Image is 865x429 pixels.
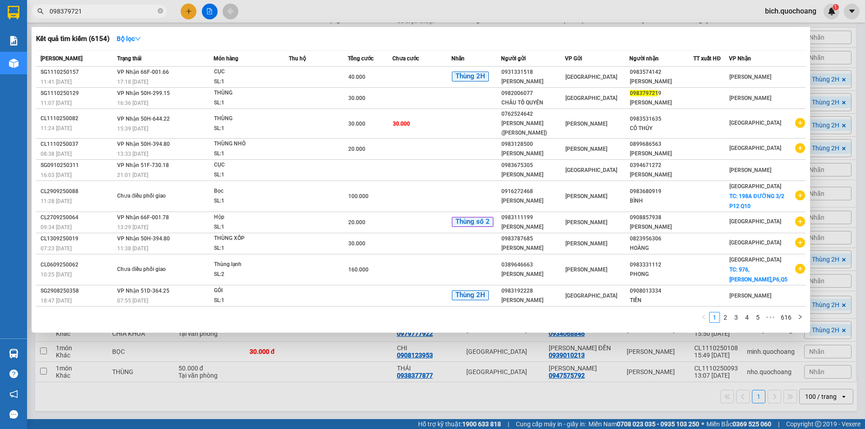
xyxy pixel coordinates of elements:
[797,314,803,320] span: right
[742,312,752,323] li: 4
[763,312,778,323] span: •••
[214,186,282,196] div: Bọc
[795,312,806,323] button: right
[117,288,169,294] span: VP Nhận 51D-364.25
[629,55,659,62] span: Người nhận
[214,149,282,159] div: SL: 1
[50,6,156,16] input: Tìm tên, số ĐT hoặc mã đơn
[109,32,148,46] button: Bộ lọcdown
[348,240,365,247] span: 30.000
[158,8,163,14] span: close-circle
[392,55,419,62] span: Chưa cước
[41,213,114,222] div: CL2709250064
[501,55,526,62] span: Người gửi
[778,312,794,322] a: 616
[214,98,282,108] div: SL: 1
[630,244,693,253] div: HOÀNG
[41,224,72,230] span: 09:34 [DATE]
[41,89,114,98] div: SG1110250129
[729,74,771,80] span: [PERSON_NAME]
[452,290,489,300] span: Thùng 2H
[348,266,369,273] span: 160.000
[630,213,693,222] div: 0908857938
[9,59,18,68] img: warehouse-icon
[630,114,693,124] div: 0983531635
[41,172,72,178] span: 16:03 [DATE]
[117,55,141,62] span: Trạng thái
[214,124,282,134] div: SL: 1
[729,95,771,101] span: [PERSON_NAME]
[795,312,806,323] li: Next Page
[710,312,719,322] a: 1
[9,410,18,419] span: message
[348,95,365,101] span: 30.000
[501,286,565,296] div: 0983192228
[214,196,282,206] div: SL: 1
[117,298,148,304] span: 07:55 [DATE]
[36,34,109,44] h3: Kết quả tìm kiếm ( 6154 )
[742,312,752,322] a: 4
[41,245,72,252] span: 07:23 [DATE]
[117,79,148,85] span: 17:18 [DATE]
[630,296,693,305] div: TIỀN
[501,68,565,77] div: 0931331518
[9,349,18,358] img: warehouse-icon
[117,162,169,168] span: VP Nhận 51F-730.18
[501,222,565,232] div: [PERSON_NAME]
[630,124,693,133] div: CÔ THÚY
[630,260,693,270] div: 0983331112
[693,55,721,62] span: TT xuất HĐ
[348,55,373,62] span: Tổng cước
[565,219,607,226] span: [PERSON_NAME]
[795,190,805,200] span: plus-circle
[501,89,565,98] div: 0982006077
[698,312,709,323] button: left
[501,149,565,158] div: [PERSON_NAME]
[37,8,44,14] span: search
[117,214,169,221] span: VP Nhận 66F-001.78
[214,270,282,280] div: SL: 2
[41,79,72,85] span: 11:41 [DATE]
[135,36,141,42] span: down
[501,196,565,206] div: [PERSON_NAME]
[501,109,565,119] div: 0762524642
[348,219,365,226] span: 20.000
[41,151,72,157] span: 08:38 [DATE]
[117,245,148,252] span: 11:38 [DATE]
[501,170,565,180] div: [PERSON_NAME]
[41,198,72,204] span: 11:28 [DATE]
[565,293,617,299] span: [GEOGRAPHIC_DATA]
[41,125,72,131] span: 11:24 [DATE]
[214,296,282,306] div: SL: 1
[214,234,282,244] div: THÙNG XỐP
[729,239,781,246] span: [GEOGRAPHIC_DATA]
[501,161,565,170] div: 0983675305
[452,217,493,227] span: Thùng số 2
[565,95,617,101] span: [GEOGRAPHIC_DATA]
[289,55,306,62] span: Thu hộ
[41,298,72,304] span: 18:47 [DATE]
[630,149,693,158] div: [PERSON_NAME]
[9,36,18,45] img: solution-icon
[630,286,693,296] div: 0908013334
[214,212,282,222] div: Hộp
[565,74,617,80] span: [GEOGRAPHIC_DATA]
[41,271,72,278] span: 10:25 [DATE]
[565,121,607,127] span: [PERSON_NAME]
[41,260,114,270] div: CL0609250062
[729,266,788,283] span: TC: 976,[PERSON_NAME],P6,Q5
[565,240,607,247] span: [PERSON_NAME]
[41,68,114,77] div: SG1110250157
[214,67,282,77] div: CỤC
[117,141,170,147] span: VP Nhận 50H-394.80
[41,187,114,196] div: CL2909250088
[41,55,82,62] span: [PERSON_NAME]
[117,235,170,242] span: VP Nhận 50H-394.80
[778,312,795,323] li: 616
[763,312,778,323] li: Next 5 Pages
[117,90,170,96] span: VP Nhận 50H-299.15
[630,187,693,196] div: 0983680919
[729,145,781,151] span: [GEOGRAPHIC_DATA]
[348,193,369,199] span: 100.000
[214,139,282,149] div: THÙNG NHỎ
